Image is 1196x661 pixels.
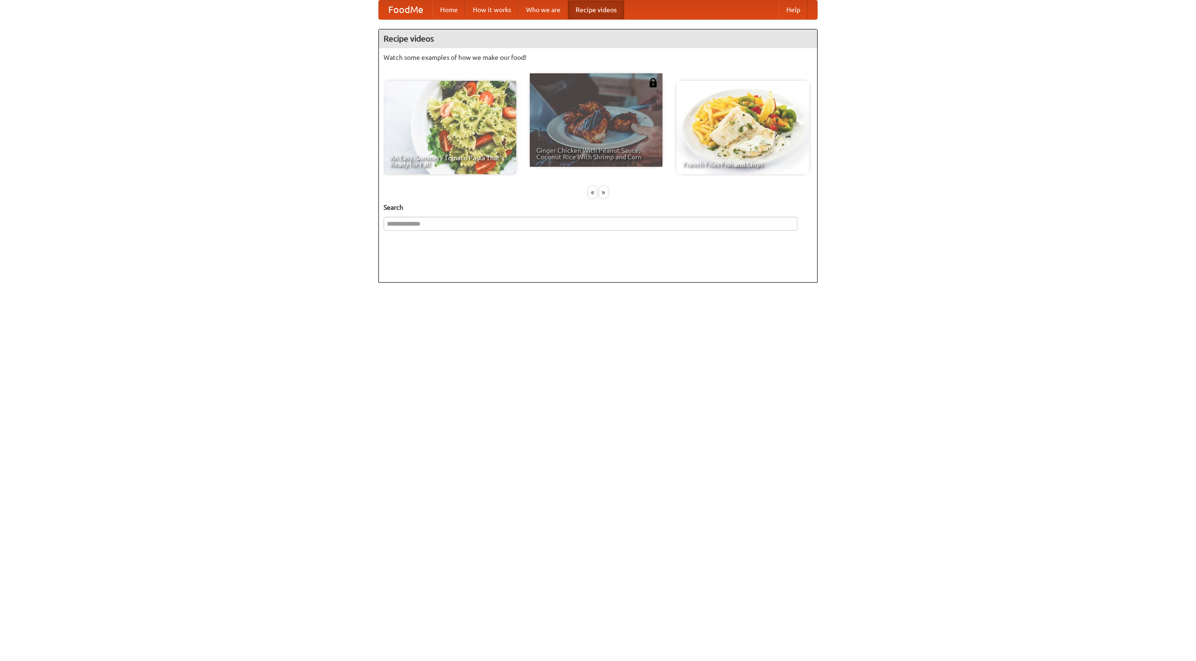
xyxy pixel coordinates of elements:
[390,155,510,168] span: An Easy, Summery Tomato Pasta That's Ready for Fall
[648,78,658,87] img: 483408.png
[379,29,817,48] h4: Recipe videos
[676,81,809,174] a: French Fries Fish and Chips
[588,186,597,198] div: «
[384,53,812,62] p: Watch some examples of how we make our food!
[683,161,803,168] span: French Fries Fish and Chips
[379,0,433,19] a: FoodMe
[568,0,624,19] a: Recipe videos
[465,0,519,19] a: How it works
[384,203,812,212] h5: Search
[433,0,465,19] a: Home
[519,0,568,19] a: Who we are
[384,81,516,174] a: An Easy, Summery Tomato Pasta That's Ready for Fall
[779,0,808,19] a: Help
[599,186,608,198] div: »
